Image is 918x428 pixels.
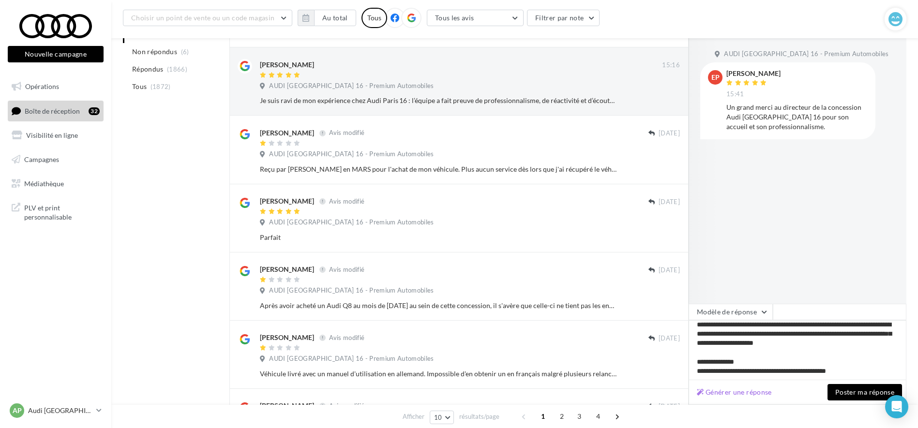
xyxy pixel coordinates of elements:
div: Tous [361,8,387,28]
div: [PERSON_NAME] [260,265,314,274]
button: Générer une réponse [693,386,776,398]
span: Campagnes [24,155,59,163]
button: Modèle de réponse [689,304,773,320]
div: [PERSON_NAME] [726,70,781,77]
span: AUDI [GEOGRAPHIC_DATA] 16 - Premium Automobiles [269,150,434,159]
a: Boîte de réception32 [6,101,105,121]
span: Afficher [403,412,424,421]
div: Je suis ravi de mon expérience chez Audi Paris 16 : l’équipe a fait preuve de professionnalisme, ... [260,96,617,105]
button: Nouvelle campagne [8,46,104,62]
div: 32 [89,107,100,115]
span: [DATE] [659,402,680,411]
button: Filtrer par note [527,10,600,26]
button: 10 [430,411,454,424]
span: PLV et print personnalisable [24,201,100,222]
a: Campagnes [6,149,105,170]
div: Après avoir acheté un Audi Q8 au mois de [DATE] au sein de cette concession, il s'avère que celle... [260,301,617,310]
div: [PERSON_NAME] [260,196,314,206]
span: 15:16 [662,61,680,70]
div: Véhicule livré avec un manuel d'utilisation en allemand. Impossible d'en obtenir un en français m... [260,369,617,379]
span: Tous [132,82,147,91]
div: Un grand merci au directeur de la concession Audi [GEOGRAPHIC_DATA] 16 pour son accueil et son pr... [726,103,868,132]
button: Tous les avis [427,10,524,26]
span: Avis modifié [329,334,364,341]
span: Visibilité en ligne [26,131,78,139]
span: Avis modifié [329,402,364,410]
span: AUDI [GEOGRAPHIC_DATA] 16 - Premium Automobiles [269,354,434,363]
a: Visibilité en ligne [6,125,105,146]
span: résultats/page [459,412,499,421]
span: Opérations [25,82,59,90]
button: Poster ma réponse [828,384,902,400]
span: 4 [590,409,606,424]
span: [DATE] [659,129,680,138]
div: Open Intercom Messenger [885,395,908,418]
span: Non répondus [132,47,177,57]
span: [DATE] [659,334,680,343]
span: AUDI [GEOGRAPHIC_DATA] 16 - Premium Automobiles [269,286,434,295]
button: Choisir un point de vente ou un code magasin [123,10,292,26]
span: 1 [535,409,551,424]
div: Parfait [260,233,617,242]
span: 10 [434,413,442,421]
span: Avis modifié [329,129,364,137]
span: AUDI [GEOGRAPHIC_DATA] 16 - Premium Automobiles [269,82,434,90]
span: Choisir un point de vente ou un code magasin [131,14,274,22]
div: [PERSON_NAME] [260,401,314,411]
span: AUDI [GEOGRAPHIC_DATA] 16 - Premium Automobiles [724,50,888,59]
a: PLV et print personnalisable [6,197,105,226]
span: Ep [711,73,720,82]
span: Répondus [132,64,164,74]
div: Reçu par [PERSON_NAME] en MARS pour l'achat de mon véhicule. Plus aucun service dès lors que j'ai... [260,164,617,174]
span: [DATE] [659,198,680,207]
span: 15:41 [726,90,744,99]
p: Audi [GEOGRAPHIC_DATA] 16 [28,406,92,415]
span: AUDI [GEOGRAPHIC_DATA] 16 - Premium Automobiles [269,218,434,227]
div: [PERSON_NAME] [260,60,314,70]
span: 3 [572,409,587,424]
a: Médiathèque [6,174,105,194]
span: Avis modifié [329,266,364,273]
span: Boîte de réception [25,106,80,115]
div: [PERSON_NAME] [260,128,314,138]
span: Avis modifié [329,197,364,205]
button: Au total [298,10,356,26]
span: (6) [181,48,189,56]
span: [DATE] [659,266,680,275]
a: Opérations [6,76,105,97]
span: Médiathèque [24,179,64,187]
a: AP Audi [GEOGRAPHIC_DATA] 16 [8,401,104,420]
span: AP [13,406,22,415]
span: (1872) [150,83,171,90]
div: [PERSON_NAME] [260,333,314,342]
span: (1866) [167,65,187,73]
span: Tous les avis [435,14,474,22]
span: 2 [554,409,570,424]
button: Au total [314,10,356,26]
